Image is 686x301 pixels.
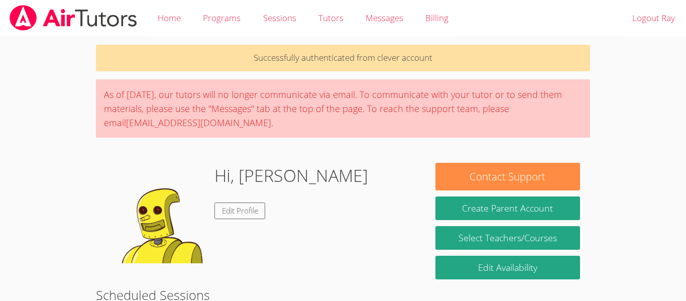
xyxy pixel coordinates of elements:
a: Select Teachers/Courses [435,226,580,250]
h1: Hi, [PERSON_NAME] [214,163,368,188]
a: Edit Profile [214,203,266,219]
button: Contact Support [435,163,580,190]
img: default.png [106,163,206,263]
span: Messages [366,12,403,24]
p: Successfully authenticated from clever account [96,45,590,71]
a: Edit Availability [435,256,580,279]
div: As of [DATE], our tutors will no longer communicate via email. To communicate with your tutor or ... [96,79,590,138]
button: Create Parent Account [435,196,580,220]
img: airtutors_banner-c4298cdbf04f3fff15de1276eac7730deb9818008684d7c2e4769d2f7ddbe033.png [9,5,138,31]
